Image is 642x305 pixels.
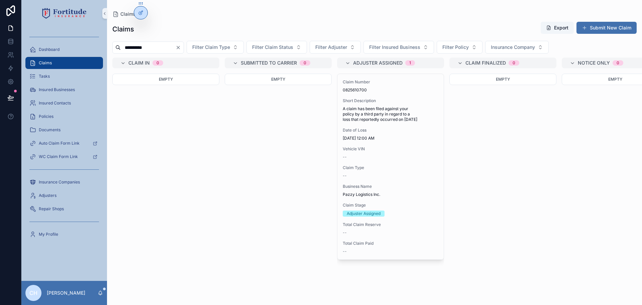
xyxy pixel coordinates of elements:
div: 0 [513,60,515,66]
span: -- [343,154,347,160]
h1: Claims [112,24,134,34]
span: Claim Type [343,165,438,170]
a: WC Claim Form Link [25,151,103,163]
button: Select Button [310,41,361,54]
a: Documents [25,124,103,136]
span: Submitted to Carrier [241,60,297,66]
span: Repair Shops [39,206,64,212]
span: Insurance Company [491,44,535,51]
a: Repair Shops [25,203,103,215]
span: Policies [39,114,53,119]
span: Claims [120,11,136,17]
button: Select Button [187,41,244,54]
span: Total Claim Reserve [343,222,438,227]
span: Notice Only [578,60,610,66]
span: Claim Stage [343,203,438,208]
span: Claim Finalized [465,60,506,66]
span: Short Description [343,98,438,103]
span: Pazzy Logistics Inc. [343,192,438,197]
span: My Profile [39,232,58,237]
a: Auto Claim Form Link [25,137,103,149]
div: 1 [409,60,411,66]
span: Empty [271,77,285,82]
div: 0 [156,60,159,66]
a: Tasks [25,70,103,82]
span: Date of Loss [343,128,438,133]
span: CH [29,289,37,297]
span: Insurance Companies [39,179,80,185]
span: Empty [496,77,510,82]
span: Insured Businesses [39,87,75,92]
span: Filter Claim Type [192,44,230,51]
a: My Profile [25,228,103,240]
button: Select Button [437,41,483,54]
span: Auto Claim Form Link [39,141,80,146]
button: Select Button [363,41,434,54]
a: Claims [112,11,136,17]
span: A claim has been filed against your policy by a third party in regard to a loss that reportedly o... [343,106,438,122]
span: Vehicle VIN [343,146,438,152]
div: 0 [304,60,306,66]
div: 0 [617,60,619,66]
span: Empty [608,77,622,82]
button: Submit New Claim [576,22,637,34]
span: 0825610700 [343,87,438,93]
span: Dashboard [39,47,60,52]
button: Select Button [246,41,307,54]
a: Adjusters [25,189,103,202]
span: Claim Number [343,79,438,85]
span: Adjuster Assigned [353,60,403,66]
button: Clear [176,45,184,50]
span: Filter Policy [442,44,469,51]
span: Total Claim Paid [343,241,438,246]
span: Empty [159,77,173,82]
button: Export [541,22,574,34]
span: [DATE] 12:00 AM [343,136,438,141]
span: Insured Contacts [39,100,71,106]
span: Claim In [128,60,150,66]
div: Adjuster Assigned [347,211,381,217]
span: WC Claim Form Link [39,154,78,159]
p: [PERSON_NAME] [47,290,85,296]
a: Insurance Companies [25,176,103,188]
span: -- [343,230,347,235]
span: Filter Insured Business [369,44,420,51]
span: Claims [39,60,52,66]
span: Filter Adjuster [315,44,347,51]
span: Filter Claim Status [252,44,293,51]
a: Insured Contacts [25,97,103,109]
span: Tasks [39,74,50,79]
a: Claim Number0825610700Short DescriptionA claim has been filed against your policy by a third part... [337,74,444,260]
a: Policies [25,110,103,123]
div: scrollable content [21,27,107,249]
button: Select Button [485,41,549,54]
span: Documents [39,127,61,133]
span: -- [343,249,347,254]
span: -- [343,173,347,178]
a: Insured Businesses [25,84,103,96]
span: Adjusters [39,193,57,198]
a: Dashboard [25,44,103,56]
a: Claims [25,57,103,69]
img: App logo [42,8,87,19]
span: Business Name [343,184,438,189]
